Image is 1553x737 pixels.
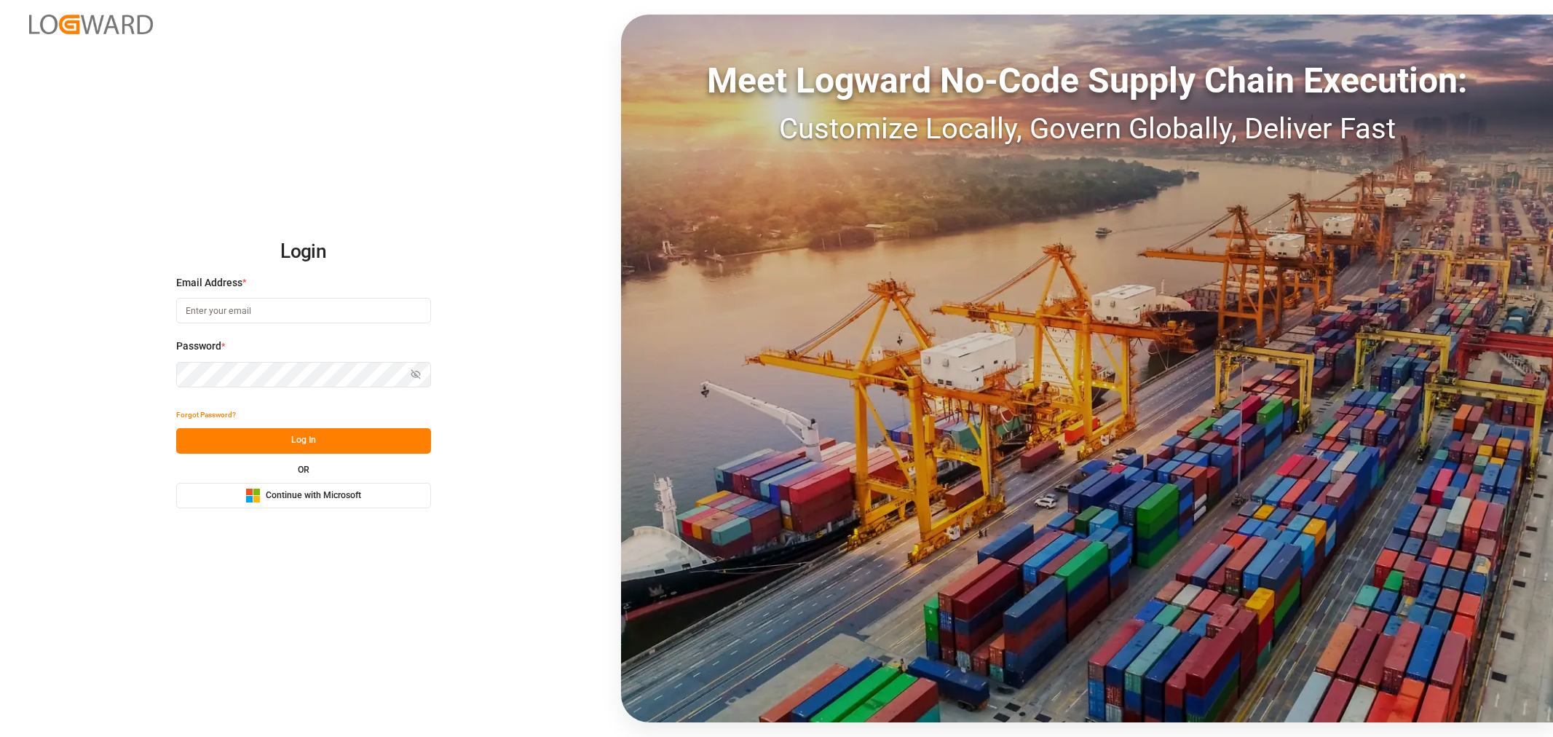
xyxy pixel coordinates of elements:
[176,298,431,323] input: Enter your email
[29,15,153,34] img: Logward_new_orange.png
[298,465,309,474] small: OR
[621,55,1553,107] div: Meet Logward No-Code Supply Chain Execution:
[621,107,1553,151] div: Customize Locally, Govern Globally, Deliver Fast
[266,489,361,502] span: Continue with Microsoft
[176,275,242,291] span: Email Address
[176,403,236,428] button: Forgot Password?
[176,229,431,275] h2: Login
[176,483,431,508] button: Continue with Microsoft
[176,339,221,354] span: Password
[176,428,431,454] button: Log In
